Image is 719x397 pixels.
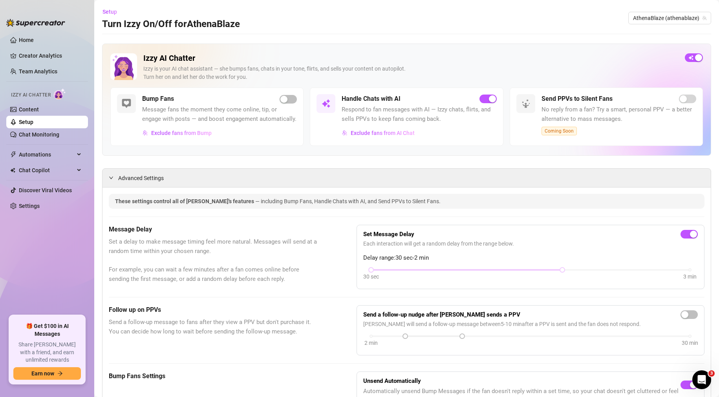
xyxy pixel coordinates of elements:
div: 30 sec [363,272,379,281]
div: 3 min [683,272,697,281]
a: Content [19,106,39,113]
h5: Handle Chats with AI [342,94,401,104]
h5: Send PPVs to Silent Fans [542,94,613,104]
img: svg%3e [122,99,131,108]
h5: Follow up on PPVs [109,305,317,315]
span: Coming Soon [542,127,577,135]
span: Earn now [31,370,54,377]
h5: Bump Fans Settings [109,372,317,381]
img: Chat Copilot [10,168,15,173]
div: Izzy is your AI chat assistant — she bumps fans, chats in your tone, flirts, and sells your conte... [143,65,679,81]
span: Izzy AI Chatter [11,91,51,99]
span: Exclude fans from Bump [151,130,212,136]
span: 🎁 Get $100 in AI Messages [13,322,81,338]
span: Automations [19,148,75,161]
img: Izzy AI Chatter [110,53,137,80]
img: svg%3e [342,130,348,136]
div: expanded [109,173,118,182]
img: AI Chatter [54,88,66,100]
span: arrow-right [57,371,63,376]
a: Home [19,37,34,43]
span: Setup [102,9,117,15]
span: Advanced Settings [118,174,164,182]
a: Team Analytics [19,68,57,75]
span: These settings control all of [PERSON_NAME]'s features [115,198,255,204]
button: Setup [102,5,123,18]
span: Chat Copilot [19,164,75,177]
button: Earn nowarrow-right [13,367,81,380]
img: svg%3e [143,130,148,136]
div: 2 min [364,339,378,347]
span: Message fans the moment they come online, tip, or engage with posts — and boost engagement automa... [142,105,297,124]
img: svg%3e [321,99,331,108]
span: No reply from a fan? Try a smart, personal PPV — a better alternative to mass messages. [542,105,696,124]
span: Set a delay to make message timing feel more natural. Messages will send at a random time within ... [109,237,317,284]
a: Setup [19,119,33,125]
span: team [702,16,707,20]
strong: Send a follow-up nudge after [PERSON_NAME] sends a PPV [363,311,520,318]
button: Exclude fans from AI Chat [342,127,415,139]
span: thunderbolt [10,151,16,158]
span: AthenaBlaze (athenablaze) [633,12,706,24]
span: — including Bump Fans, Handle Chats with AI, and Send PPVs to Silent Fans. [255,198,441,204]
iframe: Intercom live chat [692,370,711,389]
h2: Izzy AI Chatter [143,53,679,63]
span: expanded [109,175,113,180]
a: Settings [19,203,40,209]
img: logo-BBDzfeDw.svg [6,19,65,27]
strong: Set Message Delay [363,231,414,238]
span: Respond to fan messages with AI — Izzy chats, flirts, and sells PPVs to keep fans coming back. [342,105,496,124]
a: Creator Analytics [19,49,82,62]
span: Exclude fans from AI Chat [351,130,415,136]
h5: Bump Fans [142,94,174,104]
strong: Unsend Automatically [363,377,421,384]
button: Exclude fans from Bump [142,127,212,139]
a: Chat Monitoring [19,131,59,138]
a: Discover Viral Videos [19,187,72,193]
img: svg%3e [521,99,531,108]
span: Each interaction will get a random delay from the range below. [363,239,698,248]
span: Send a follow-up message to fans after they view a PPV but don't purchase it. You can decide how ... [109,318,317,336]
span: [PERSON_NAME] will send a follow-up message between 5 - 10 min after a PPV is sent and the fan do... [363,320,698,328]
h5: Message Delay [109,225,317,234]
span: 3 [708,370,715,377]
div: 30 min [682,339,698,347]
span: Share [PERSON_NAME] with a friend, and earn unlimited rewards [13,341,81,364]
h3: Turn Izzy On/Off for AthenaBlaze [102,18,240,31]
span: Delay range: 30 sec - 2 min [363,253,698,263]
